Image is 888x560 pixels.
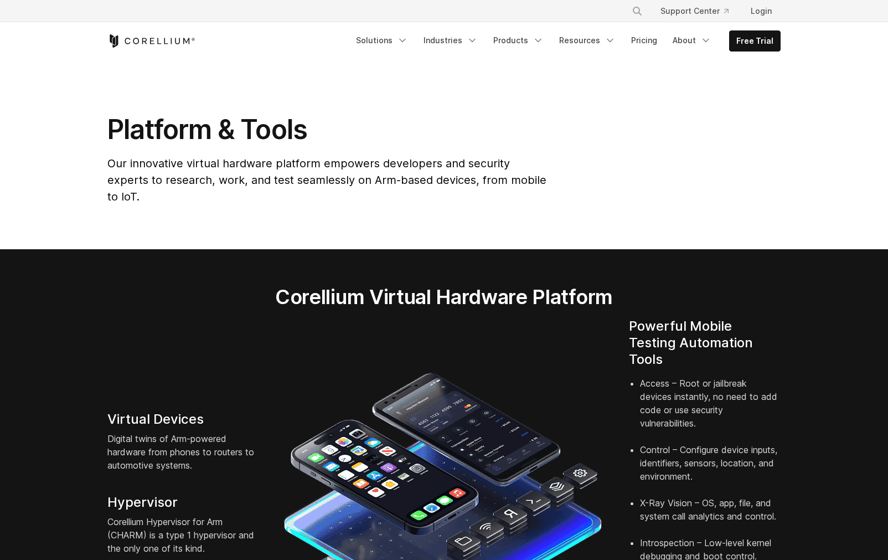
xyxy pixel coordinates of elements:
a: Corellium Home [107,34,195,48]
a: About [666,30,718,50]
li: Control – Configure device inputs, identifiers, sensors, location, and environment. [640,443,781,496]
div: Navigation Menu [618,1,781,21]
a: Pricing [624,30,664,50]
li: Access – Root or jailbreak devices instantly, no need to add code or use security vulnerabilities. [640,377,781,443]
a: Solutions [349,30,415,50]
a: Products [487,30,550,50]
p: Digital twins of Arm-powered hardware from phones to routers to automotive systems. [107,432,259,472]
h4: Powerful Mobile Testing Automation Tools [629,318,781,368]
h2: Corellium Virtual Hardware Platform [223,285,664,309]
p: Corellium Hypervisor for Arm (CHARM) is a type 1 hypervisor and the only one of its kind. [107,515,259,555]
h4: Hypervisor [107,494,259,511]
a: Login [742,1,781,21]
h1: Platform & Tools [107,113,549,146]
button: Search [627,1,647,21]
li: X-Ray Vision – OS, app, file, and system call analytics and control. [640,496,781,536]
a: Support Center [652,1,737,21]
a: Industries [417,30,484,50]
div: Navigation Menu [349,30,781,52]
span: Our innovative virtual hardware platform empowers developers and security experts to research, wo... [107,157,546,203]
a: Resources [553,30,622,50]
a: Free Trial [730,31,780,51]
h4: Virtual Devices [107,411,259,428]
